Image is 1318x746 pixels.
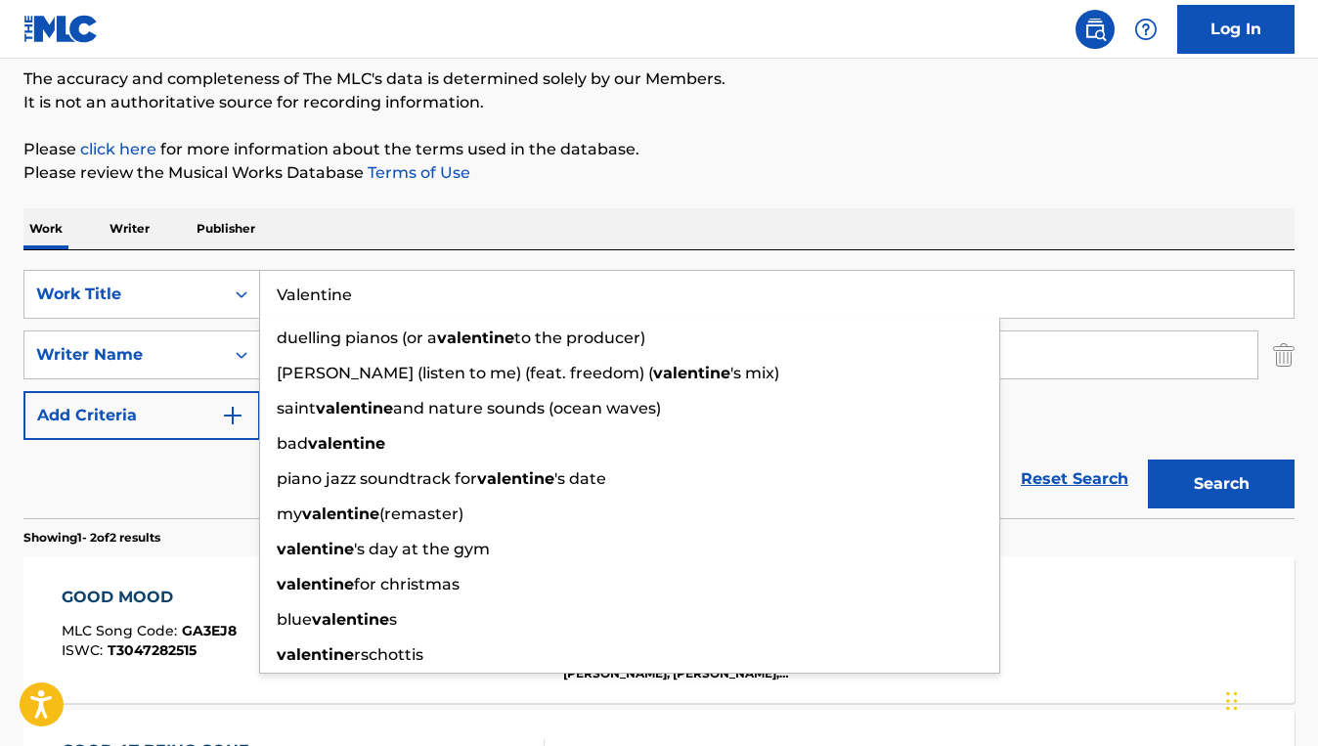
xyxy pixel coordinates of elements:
[354,645,423,664] span: rschottis
[62,586,237,609] div: GOOD MOOD
[277,434,308,453] span: bad
[653,364,730,382] strong: valentine
[354,540,490,558] span: 's day at the gym
[277,364,653,382] span: [PERSON_NAME] (listen to me) (feat. freedom) (
[308,434,385,453] strong: valentine
[62,641,108,659] span: ISWC :
[23,556,1295,703] a: GOOD MOODMLC Song Code:GA3EJ8ISWC:T3047282515Writers (4)[PERSON_NAME] [PERSON_NAME], [PERSON_NAME...
[191,208,261,249] p: Publisher
[23,15,99,43] img: MLC Logo
[23,67,1295,91] p: The accuracy and completeness of The MLC's data is determined solely by our Members.
[312,610,389,629] strong: valentine
[277,329,437,347] span: duelling pianos (or a
[277,469,477,488] span: piano jazz soundtrack for
[221,404,244,427] img: 9d2ae6d4665cec9f34b9.svg
[364,163,470,182] a: Terms of Use
[277,540,354,558] strong: valentine
[1273,330,1295,379] img: Delete Criterion
[302,505,379,523] strong: valentine
[379,505,463,523] span: (remaster)
[23,391,260,440] button: Add Criteria
[80,140,156,158] a: click here
[1011,458,1138,501] a: Reset Search
[36,283,212,306] div: Work Title
[277,610,312,629] span: blue
[36,343,212,367] div: Writer Name
[389,610,397,629] span: s
[23,91,1295,114] p: It is not an authoritative source for recording information.
[1076,10,1115,49] a: Public Search
[1226,672,1238,730] div: Drag
[1177,5,1295,54] a: Log In
[23,270,1295,518] form: Search Form
[316,399,393,417] strong: valentine
[277,645,354,664] strong: valentine
[437,329,514,347] strong: valentine
[108,641,197,659] span: T3047282515
[1126,10,1165,49] div: Help
[23,529,160,547] p: Showing 1 - 2 of 2 results
[23,208,68,249] p: Work
[514,329,645,347] span: to the producer)
[554,469,606,488] span: 's date
[1148,460,1295,508] button: Search
[23,138,1295,161] p: Please for more information about the terms used in the database.
[730,364,779,382] span: 's mix)
[1083,18,1107,41] img: search
[277,399,316,417] span: saint
[277,575,354,593] strong: valentine
[1134,18,1158,41] img: help
[62,622,182,639] span: MLC Song Code :
[277,505,302,523] span: my
[477,469,554,488] strong: valentine
[1220,652,1318,746] iframe: Chat Widget
[393,399,661,417] span: and nature sounds (ocean waves)
[23,161,1295,185] p: Please review the Musical Works Database
[182,622,237,639] span: GA3EJ8
[104,208,155,249] p: Writer
[354,575,460,593] span: for christmas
